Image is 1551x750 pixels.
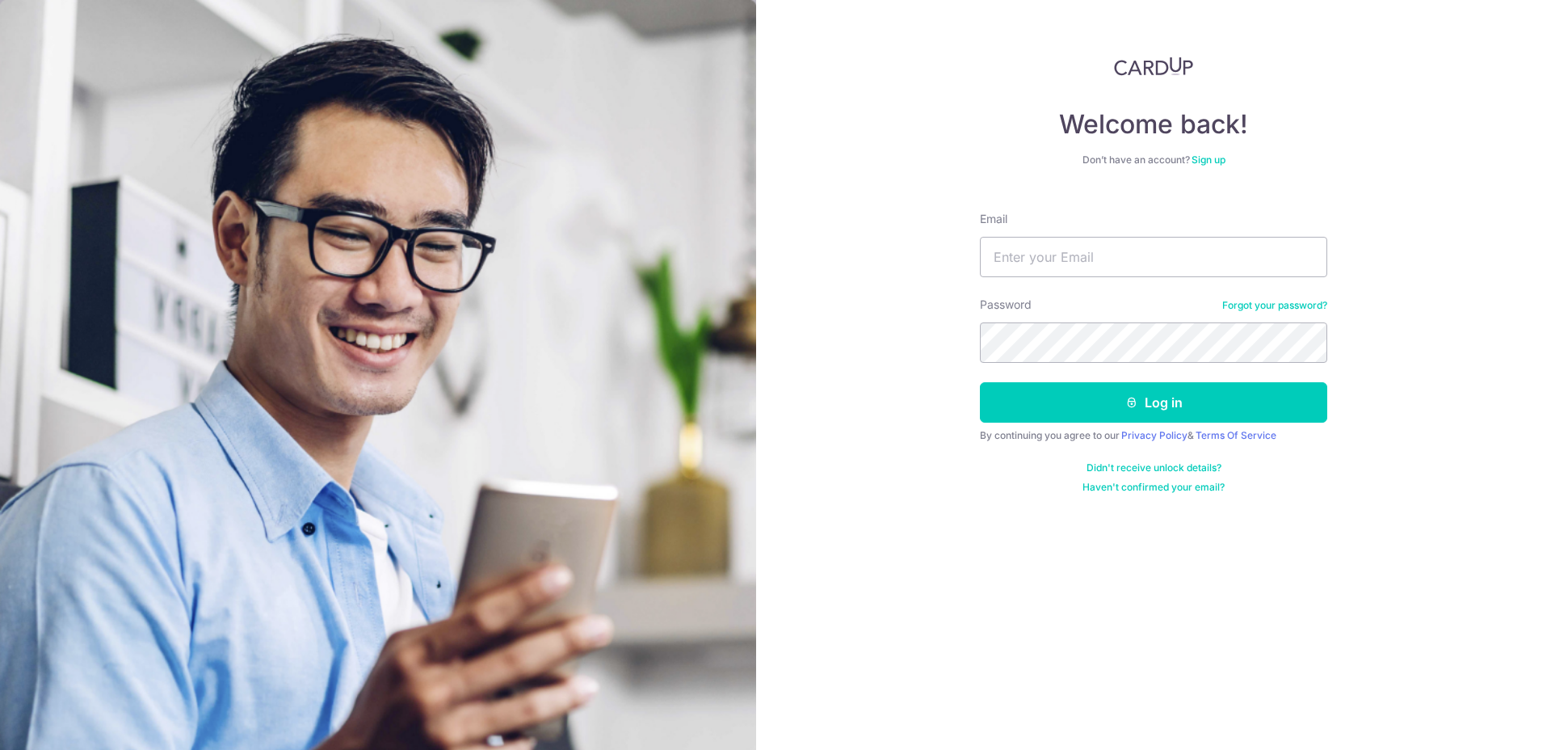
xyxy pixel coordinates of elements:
h4: Welcome back! [980,108,1327,141]
label: Password [980,297,1032,313]
label: Email [980,211,1007,227]
a: Forgot your password? [1222,299,1327,312]
div: By continuing you agree to our & [980,429,1327,442]
div: Don’t have an account? [980,154,1327,166]
button: Log in [980,382,1327,423]
img: CardUp Logo [1114,57,1193,76]
a: Didn't receive unlock details? [1087,461,1221,474]
a: Haven't confirmed your email? [1082,481,1225,494]
a: Terms Of Service [1196,429,1276,441]
a: Sign up [1192,154,1225,166]
input: Enter your Email [980,237,1327,277]
a: Privacy Policy [1121,429,1187,441]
